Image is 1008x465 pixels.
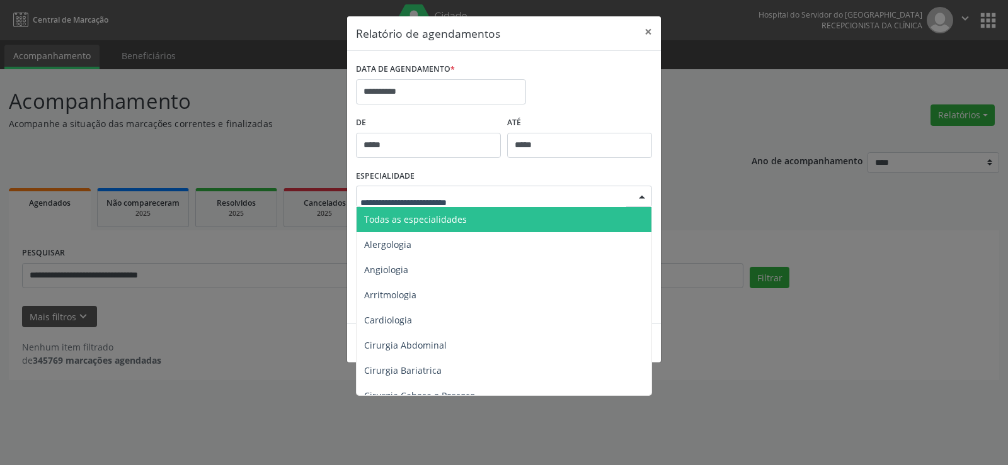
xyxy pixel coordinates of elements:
span: Cirurgia Abdominal [364,339,447,351]
label: De [356,113,501,133]
span: Alergologia [364,238,411,250]
span: Cardiologia [364,314,412,326]
label: DATA DE AGENDAMENTO [356,60,455,79]
span: Angiologia [364,264,408,276]
span: Cirurgia Bariatrica [364,364,442,376]
span: Arritmologia [364,289,416,301]
h5: Relatório de agendamentos [356,25,500,42]
label: ESPECIALIDADE [356,167,415,186]
span: Todas as especialidades [364,213,467,225]
button: Close [636,16,661,47]
span: Cirurgia Cabeça e Pescoço [364,389,475,401]
label: ATÉ [507,113,652,133]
